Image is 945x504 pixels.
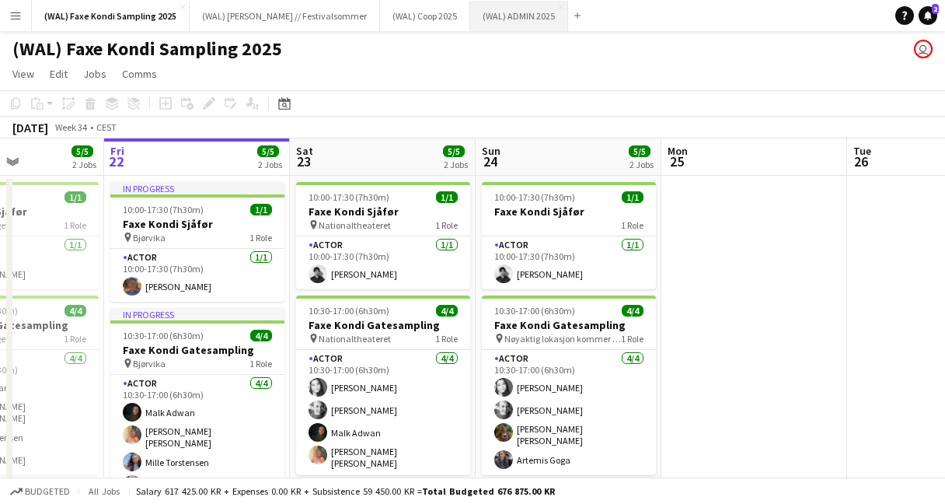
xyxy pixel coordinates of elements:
span: 1 Role [621,333,643,345]
app-job-card: 10:00-17:30 (7h30m)1/1Faxe Kondi Sjåfør1 RoleActor1/110:00-17:30 (7h30m)[PERSON_NAME] [482,182,656,289]
app-job-card: In progress10:00-17:30 (7h30m)1/1Faxe Kondi Sjåfør Bjørvika1 RoleActor1/110:00-17:30 (7h30m)[PERS... [110,182,284,302]
div: 2 Jobs [72,159,96,170]
span: 4/4 [622,305,643,317]
div: 2 Jobs [444,159,468,170]
span: Week 34 [51,121,90,133]
div: 2 Jobs [258,159,282,170]
div: [DATE] [12,120,48,135]
span: Bjørvika [133,358,166,369]
div: In progress [110,308,284,320]
app-card-role: Actor4/410:30-17:00 (6h30m)Malk Adwan[PERSON_NAME] [PERSON_NAME]Mille Torstensen[PERSON_NAME] [110,375,284,500]
span: 10:30-17:00 (6h30m) [123,330,204,341]
div: Salary 617 425.00 KR + Expenses 0.00 KR + Subsistence 59 450.00 KR = [136,485,555,497]
span: Mon [668,144,688,158]
app-job-card: In progress10:30-17:00 (6h30m)4/4Faxe Kondi Gatesampling Bjørvika1 RoleActor4/410:30-17:00 (6h30m... [110,308,284,500]
span: 1/1 [436,191,458,203]
app-job-card: 10:30-17:00 (6h30m)4/4Faxe Kondi Gatesampling Nationaltheateret1 RoleActor4/410:30-17:00 (6h30m)[... [296,296,470,475]
app-user-avatar: Fredrik Næss [914,40,933,58]
button: (WAL) Faxe Kondi Sampling 2025 [32,1,190,31]
h3: Faxe Kondi Gatesampling [482,318,656,332]
span: 1 Role [435,333,458,345]
button: (WAL) ADMIN 2025 [470,1,568,31]
span: 5/5 [71,145,93,157]
span: 1 Role [64,219,86,231]
span: 1 Role [249,232,272,243]
span: 1 Role [435,219,458,231]
app-card-role: Actor1/110:00-17:30 (7h30m)[PERSON_NAME] [110,249,284,302]
a: Jobs [77,64,113,84]
span: Nøyaktig lokasjon kommer snart [504,333,621,345]
app-card-role: Actor1/110:00-17:30 (7h30m)[PERSON_NAME] [482,236,656,289]
span: Tue [853,144,871,158]
button: (WAL) [PERSON_NAME] // Festivalsommer [190,1,380,31]
span: Sat [296,144,313,158]
span: 1/1 [65,191,86,203]
span: Bjørvika [133,232,166,243]
h1: (WAL) Faxe Kondi Sampling 2025 [12,37,282,61]
app-card-role: Actor4/410:30-17:00 (6h30m)[PERSON_NAME][PERSON_NAME]Malk Adwan[PERSON_NAME] [PERSON_NAME] [296,350,470,475]
span: 5/5 [257,145,279,157]
app-card-role: Actor1/110:00-17:30 (7h30m)[PERSON_NAME] [296,236,470,289]
span: Budgeted [25,486,70,497]
a: Comms [116,64,163,84]
app-card-role: Actor4/410:30-17:00 (6h30m)[PERSON_NAME][PERSON_NAME][PERSON_NAME] [PERSON_NAME]Artemis Goga [482,350,656,475]
span: 4/4 [436,305,458,317]
h3: Faxe Kondi Sjåfør [110,217,284,231]
span: Fri [110,144,124,158]
span: 4/4 [250,330,272,341]
span: 10:00-17:30 (7h30m) [309,191,389,203]
span: 5/5 [443,145,465,157]
a: Edit [44,64,74,84]
span: Nationaltheateret [319,219,391,231]
div: 2 Jobs [629,159,654,170]
span: 1/1 [250,204,272,215]
span: Comms [122,67,157,81]
div: CEST [96,121,117,133]
span: 5/5 [629,145,650,157]
h3: Faxe Kondi Gatesampling [110,343,284,357]
div: In progress [110,182,284,194]
app-job-card: 10:00-17:30 (7h30m)1/1Faxe Kondi Sjåfør Nationaltheateret1 RoleActor1/110:00-17:30 (7h30m)[PERSON... [296,182,470,289]
a: View [6,64,40,84]
span: 1 Role [64,333,86,345]
h3: Faxe Kondi Gatesampling [296,318,470,332]
span: 1/1 [622,191,643,203]
span: 23 [294,152,313,170]
span: Nationaltheateret [319,333,391,345]
span: 22 [108,152,124,170]
span: 10:00-17:30 (7h30m) [123,204,204,215]
span: Edit [50,67,68,81]
span: Total Budgeted 676 875.00 KR [422,485,555,497]
span: Jobs [83,67,106,81]
span: 1 Role [249,358,272,369]
span: Sun [482,144,500,158]
span: 10:00-17:30 (7h30m) [494,191,575,203]
span: 2 [932,4,939,14]
span: All jobs [85,485,123,497]
app-job-card: 10:30-17:00 (6h30m)4/4Faxe Kondi Gatesampling Nøyaktig lokasjon kommer snart1 RoleActor4/410:30-1... [482,296,656,475]
h3: Faxe Kondi Sjåfør [482,205,656,219]
span: 10:30-17:00 (6h30m) [494,305,575,317]
span: View [12,67,34,81]
h3: Faxe Kondi Sjåfør [296,205,470,219]
a: 2 [919,6,937,25]
span: 4/4 [65,305,86,317]
span: 25 [665,152,688,170]
span: 26 [851,152,871,170]
button: (WAL) Coop 2025 [380,1,470,31]
span: 1 Role [621,219,643,231]
span: 24 [479,152,500,170]
span: 10:30-17:00 (6h30m) [309,305,389,317]
button: Budgeted [8,483,72,500]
